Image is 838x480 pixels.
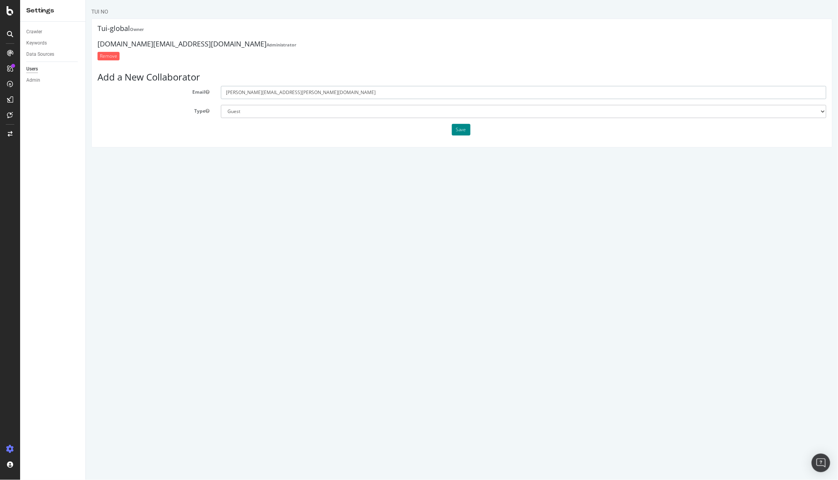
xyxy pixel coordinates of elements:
div: Open Intercom Messenger [812,454,830,472]
div: Admin [26,76,40,84]
div: Users [26,65,38,73]
a: Crawler [26,28,80,36]
button: Save [366,124,385,135]
a: Users [26,65,80,73]
h3: Add a New Collaborator [12,72,741,82]
a: Keywords [26,39,80,47]
a: Data Sources [26,50,80,58]
div: Settings [26,6,79,15]
strong: Administrator [181,42,210,48]
button: Email [120,89,123,95]
div: Crawler [26,28,42,36]
h4: Tui-global [12,25,741,33]
button: Type [120,108,123,114]
div: Data Sources [26,50,54,58]
div: TUI NO [5,8,22,15]
input: Remove [12,52,34,60]
label: Type [6,105,129,114]
div: Keywords [26,39,47,47]
h4: [DOMAIN_NAME][EMAIL_ADDRESS][DOMAIN_NAME] [12,40,741,48]
a: Admin [26,76,80,84]
strong: Owner [44,26,58,32]
label: Email [6,86,129,95]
